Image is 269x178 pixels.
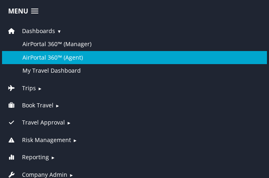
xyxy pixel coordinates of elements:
span: Book Travel [22,101,53,110]
a: Risk Management [6,136,71,144]
span: Reporting [22,153,49,162]
span: ▼ [57,28,61,34]
a: Travel Approval [6,118,65,126]
a: My Travel Dashboard [2,64,267,77]
span: ► [69,172,73,178]
span: ► [73,137,77,143]
a: Reporting [6,153,49,161]
span: ► [55,102,60,109]
a: AirPortal 360™ (Manager) [2,38,267,51]
span: Dashboards [22,27,55,36]
a: AirPortal 360™ (Agent) [2,51,267,64]
a: Menu [4,4,42,18]
span: ► [38,85,42,91]
a: Trips [6,84,36,92]
a: Dashboards [6,27,55,35]
span: Travel Approval [22,118,65,127]
span: Trips [22,84,36,93]
span: Risk Management [22,136,71,145]
a: Book Travel [6,101,53,109]
span: ► [67,120,71,126]
span: Menu [8,7,28,15]
span: ► [51,154,55,160]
